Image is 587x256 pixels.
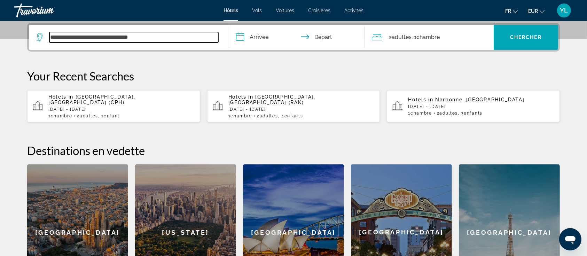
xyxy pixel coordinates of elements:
[412,32,440,42] span: , 1
[464,111,483,116] span: Enfants
[365,25,494,50] button: Travelers: 2 adults, 0 children
[80,114,98,118] span: Adultes
[510,34,542,40] span: Chercher
[458,111,483,116] span: , 3
[228,94,315,105] span: [GEOGRAPHIC_DATA], [GEOGRAPHIC_DATA] (RAK)
[77,114,98,118] span: 2
[528,6,545,16] button: Change currency
[48,114,72,118] span: 1
[408,97,433,102] span: Hotels in
[387,90,560,123] button: Hotels in Narbonne, [GEOGRAPHIC_DATA][DATE] - [DATE]1Chambre2Adultes, 3Enfants
[560,7,568,14] span: YL
[48,107,195,112] p: [DATE] - [DATE]
[48,94,73,100] span: Hotels in
[308,8,330,13] a: Croisières
[48,94,135,105] span: [GEOGRAPHIC_DATA], [GEOGRAPHIC_DATA] (CPH)
[408,104,554,109] p: [DATE] - [DATE]
[257,114,278,118] span: 2
[98,114,120,118] span: , 1
[559,228,581,250] iframe: Bouton de lancement de la fenêtre de messagerie
[224,8,238,13] a: Hôtels
[278,114,303,118] span: , 4
[494,25,558,50] button: Chercher
[51,114,72,118] span: Chambre
[27,143,560,157] h2: Destinations en vedette
[27,69,560,83] p: Your Recent Searches
[392,34,412,40] span: Adultes
[27,90,200,123] button: Hotels in [GEOGRAPHIC_DATA], [GEOGRAPHIC_DATA] (CPH)[DATE] - [DATE]1Chambre2Adultes, 1Enfant
[207,90,380,123] button: Hotels in [GEOGRAPHIC_DATA], [GEOGRAPHIC_DATA] (RAK)[DATE] - [DATE]1Chambre2Adultes, 4Enfants
[505,8,511,14] span: fr
[410,111,432,116] span: Chambre
[228,94,253,100] span: Hotels in
[104,114,120,118] span: Enfant
[344,8,363,13] a: Activités
[416,34,440,40] span: Chambre
[435,97,524,102] span: Narbonne, [GEOGRAPHIC_DATA]
[228,107,375,112] p: [DATE] - [DATE]
[284,114,303,118] span: Enfants
[528,8,538,14] span: EUR
[437,111,458,116] span: 2
[29,25,558,50] div: Search widget
[228,114,252,118] span: 1
[260,114,278,118] span: Adultes
[14,1,84,20] a: Travorium
[555,3,573,18] button: User Menu
[439,111,458,116] span: Adultes
[389,32,412,42] span: 2
[229,25,365,50] button: Check in and out dates
[230,114,252,118] span: Chambre
[276,8,294,13] a: Voitures
[408,111,432,116] span: 1
[505,6,518,16] button: Change language
[252,8,262,13] a: Vols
